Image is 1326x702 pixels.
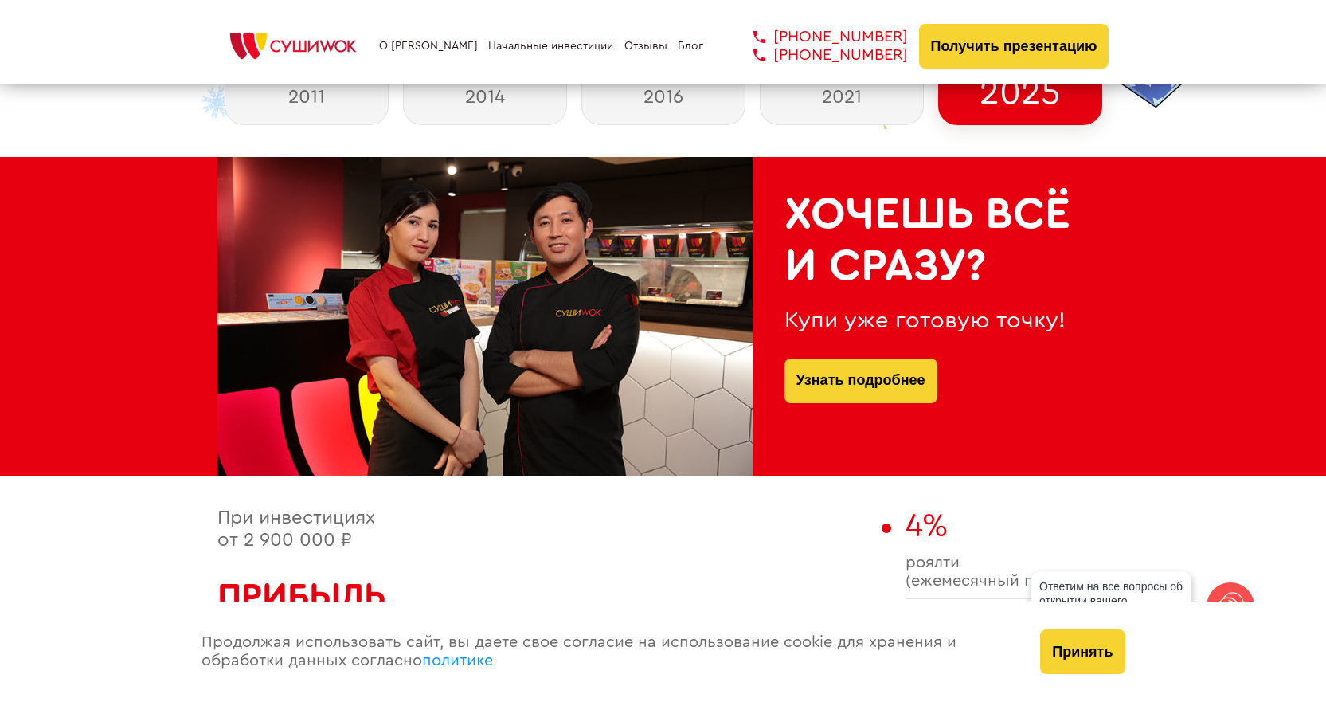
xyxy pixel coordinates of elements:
a: Узнать подробнее [796,359,925,403]
div: 2011 [225,68,389,125]
button: Узнать подробнее [784,359,937,403]
h2: Хочешь всё и сразу? [784,189,1078,292]
div: Продолжая использовать сайт, вы даете свое согласие на использование cookie для хранения и обрабо... [186,602,1025,702]
a: политике [422,653,493,669]
a: Отзывы [624,40,667,53]
button: Получить презентацию [919,24,1109,69]
span: роялти (ежемесячный платеж) [906,554,1109,590]
div: 2016 [581,68,745,125]
div: 2021 [760,68,924,125]
div: 2025 [938,68,1102,125]
a: Блог [678,40,703,53]
div: Купи уже готовую точку! [784,308,1078,334]
button: Принять [1040,629,1125,674]
span: 4% [906,510,948,542]
span: При инвестициях от 2 900 000 ₽ [217,508,375,550]
a: О [PERSON_NAME] [379,40,478,53]
h2: 350 000 рублей в месяц [217,576,874,657]
div: Ответим на все вопросы об открытии вашего [PERSON_NAME]! [1031,571,1191,630]
a: [PHONE_NUMBER] [729,28,908,46]
img: СУШИWOK [217,29,369,64]
div: 2014 [403,68,567,125]
a: [PHONE_NUMBER] [729,46,908,65]
span: Прибыль [217,578,386,614]
a: Начальные инвестиции [488,40,613,53]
